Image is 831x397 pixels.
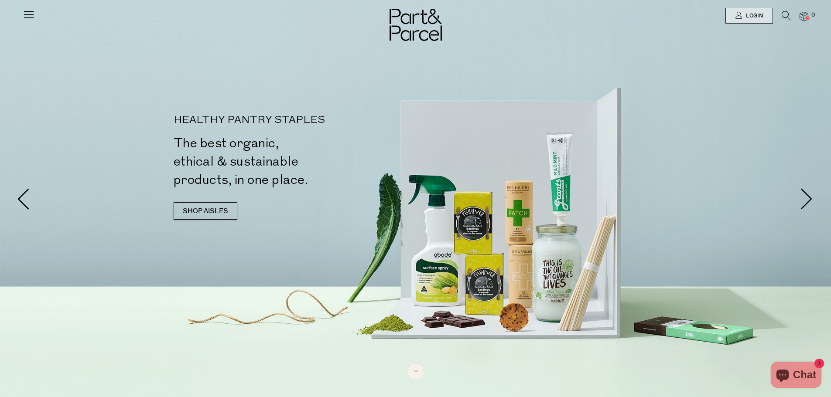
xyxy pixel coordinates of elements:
[768,362,824,390] inbox-online-store-chat: Shopify online store chat
[809,11,817,19] span: 0
[390,9,442,41] img: Part&Parcel
[744,12,763,20] span: Login
[174,134,419,189] h2: The best organic, ethical & sustainable products, in one place.
[725,8,773,24] a: Login
[174,115,419,126] p: HEALTHY PANTRY STAPLES
[800,12,808,21] a: 0
[174,202,237,220] a: SHOP AISLES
